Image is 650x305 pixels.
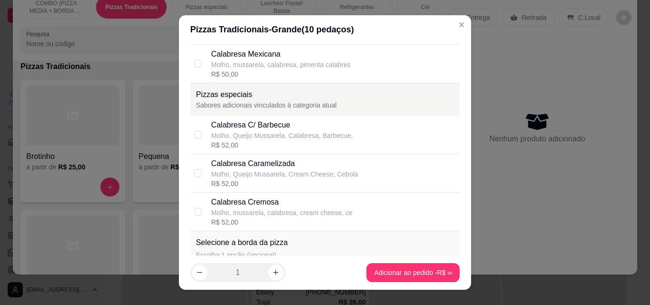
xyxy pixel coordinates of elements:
p: Molho, mussarela, calabresa, pimenta calabres [211,60,351,69]
div: Calabresa Caramelizada [211,158,358,169]
p: 1 [236,267,240,278]
div: R$ 52,00 [211,179,358,188]
p: Pizzas especiais [196,89,454,100]
button: Close [454,17,469,32]
div: Calabresa C/ Barbecue [211,119,353,131]
button: increase-product-quantity [268,265,284,280]
div: Molho, mussarela, calabresa, cream cheese, ce [211,208,353,217]
div: R$ 52,00 [211,140,353,150]
p: Selecione a borda da pizza [196,237,288,248]
div: Molho, Queijo Mussarela, Cream Cheese, Cebola [211,169,358,179]
p: Escolha 1 opção (opcional) [196,250,288,260]
button: decrease-product-quantity [192,265,207,280]
div: R$ 50,00 [211,69,351,79]
div: Molho, Queijo Mussarela, Calabresa, Barbecue, [211,131,353,140]
div: R$ 52,00 [211,217,353,227]
p: Calabresa Mexicana [211,49,351,60]
button: Adicionar ao pedido -R$ ∞ [366,263,460,282]
div: Calabresa Cremosa [211,197,353,208]
div: Pizzas Tradicionais - Grande ( 10 pedaços) [190,23,460,36]
p: Sabores adicionais vinculados à categoria atual [196,100,454,110]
